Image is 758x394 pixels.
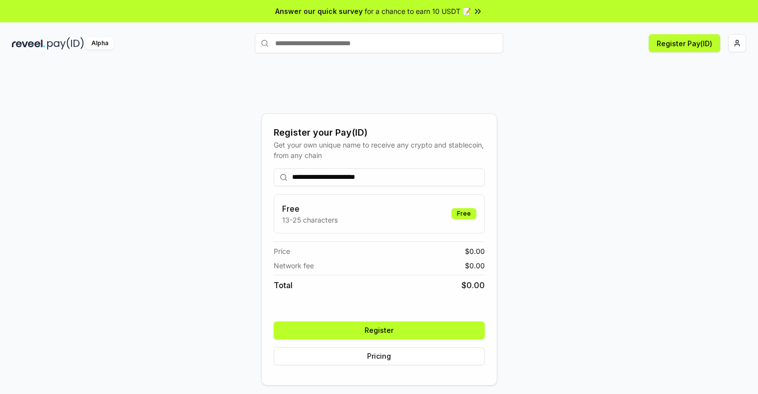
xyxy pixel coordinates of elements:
[274,321,485,339] button: Register
[465,260,485,271] span: $ 0.00
[282,203,338,215] h3: Free
[365,6,471,16] span: for a chance to earn 10 USDT 📝
[274,260,314,271] span: Network fee
[274,140,485,160] div: Get your own unique name to receive any crypto and stablecoin, from any chain
[274,279,293,291] span: Total
[47,37,84,50] img: pay_id
[452,208,476,219] div: Free
[12,37,45,50] img: reveel_dark
[649,34,720,52] button: Register Pay(ID)
[274,246,290,256] span: Price
[274,347,485,365] button: Pricing
[282,215,338,225] p: 13-25 characters
[461,279,485,291] span: $ 0.00
[465,246,485,256] span: $ 0.00
[275,6,363,16] span: Answer our quick survey
[86,37,114,50] div: Alpha
[274,126,485,140] div: Register your Pay(ID)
